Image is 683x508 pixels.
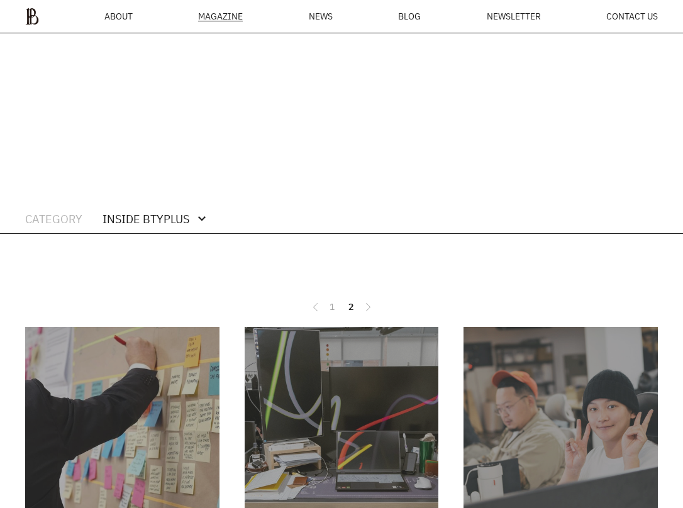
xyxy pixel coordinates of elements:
a: NEWS [309,12,333,21]
div: MAGAZINE [198,12,243,21]
div: expand_more [194,211,209,226]
img: ba379d5522eb3.png [25,8,39,25]
a: CONTACT US [606,12,658,21]
a: BLOG [398,12,421,21]
a: NEWSLETTER [487,12,541,21]
a: 2 [343,299,358,314]
a: 1 [325,299,340,314]
div: INSIDE BTYPLUS [103,210,189,228]
a: ABOUT [104,12,133,21]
